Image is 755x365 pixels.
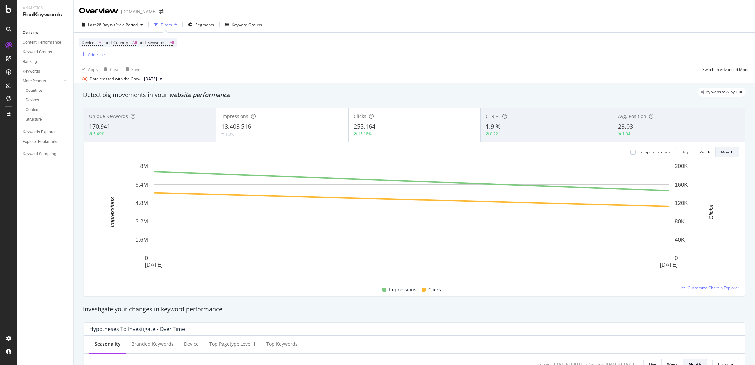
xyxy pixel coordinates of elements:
span: Avg. Position [618,113,646,119]
span: 255,164 [354,122,375,130]
button: Last 28 DaysvsPrev. Period [79,19,146,30]
text: [DATE] [145,262,163,268]
div: 1.94 [622,131,630,137]
a: Explorer Bookmarks [23,138,69,145]
a: Countries [26,87,69,94]
div: Structure [26,116,42,123]
text: Clicks [708,205,714,220]
div: Branded Keywords [131,341,173,347]
button: Filters [151,19,180,30]
div: Switch to Advanced Mode [702,67,750,72]
span: Country [113,40,128,45]
text: 3.2M [135,218,148,225]
span: CTR % [486,113,500,119]
div: Overview [79,5,118,17]
text: 80K [675,218,685,225]
div: Keywords Explorer [23,129,56,136]
span: 2025 Sep. 8th [144,76,157,82]
text: 1.6M [135,237,148,243]
div: 15.18% [358,131,372,137]
span: All [170,38,174,47]
span: 13,403,516 [221,122,251,130]
button: [DATE] [141,75,165,83]
div: Device [184,341,199,347]
span: vs Prev. Period [111,22,138,28]
div: [DOMAIN_NAME] [121,8,157,15]
div: Explorer Bookmarks [23,138,58,145]
img: Equal [221,133,224,135]
a: Keywords Explorer [23,129,69,136]
a: Keyword Groups [23,49,69,56]
text: 120K [675,200,688,206]
div: Analytics [23,5,68,11]
span: and [139,40,146,45]
div: Hypotheses to Investigate - Over Time [89,326,185,332]
div: Content [26,106,40,113]
div: 5.49% [93,131,104,137]
span: Last 28 Days [88,22,111,28]
div: Compare periods [638,149,670,155]
span: Clicks [428,286,441,294]
a: Overview [23,30,69,36]
div: Keyword Groups [23,49,52,56]
span: All [99,38,103,47]
button: Switch to Advanced Mode [700,64,750,75]
span: and [105,40,112,45]
text: 40K [675,237,685,243]
text: 0 [675,255,678,261]
span: Impressions [221,113,248,119]
span: = [166,40,169,45]
span: Clicks [354,113,366,119]
button: Week [694,147,716,157]
text: 200K [675,163,688,169]
a: Structure [26,116,69,123]
span: 1.9 % [486,122,501,130]
span: Unique Keywords [89,113,128,119]
svg: A chart. [89,163,734,278]
span: All [132,38,137,47]
div: Month [721,149,734,155]
div: Content Performance [23,39,61,46]
div: Data crossed with the Crawl [90,76,141,82]
span: Keywords [147,40,165,45]
div: Add Filter [88,52,105,57]
a: Customize Chart in Explorer [681,285,739,291]
div: More Reports [23,78,46,85]
div: Clear [110,67,120,72]
div: Apply [88,67,98,72]
button: Keyword Groups [222,19,265,30]
a: Keywords [23,68,69,75]
a: Devices [26,97,69,104]
text: 160K [675,182,688,188]
div: RealKeywords [23,11,68,19]
div: Countries [26,87,43,94]
div: Overview [23,30,38,36]
div: 1.3% [225,131,234,137]
div: 0.22 [490,131,498,137]
a: More Reports [23,78,62,85]
button: Day [676,147,694,157]
span: = [129,40,131,45]
div: Seasonality [95,341,121,347]
text: 4.8M [135,200,148,206]
div: Filters [161,22,172,28]
span: 170,941 [89,122,110,130]
div: Save [131,67,140,72]
div: Investigate your changes in keyword performance [83,305,746,314]
a: Content [26,106,69,113]
span: Impressions [389,286,416,294]
button: Apply [79,64,98,75]
text: 0 [145,255,148,261]
div: Day [681,149,689,155]
div: Devices [26,97,39,104]
span: Segments [195,22,214,28]
span: Device [82,40,94,45]
a: Content Performance [23,39,69,46]
div: Top Keywords [266,341,298,347]
text: 8M [140,163,148,169]
text: Impressions [109,197,115,227]
text: [DATE] [660,262,678,268]
div: Keyword Groups [232,22,262,28]
div: Top pagetype Level 1 [209,341,256,347]
div: Keywords [23,68,40,75]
